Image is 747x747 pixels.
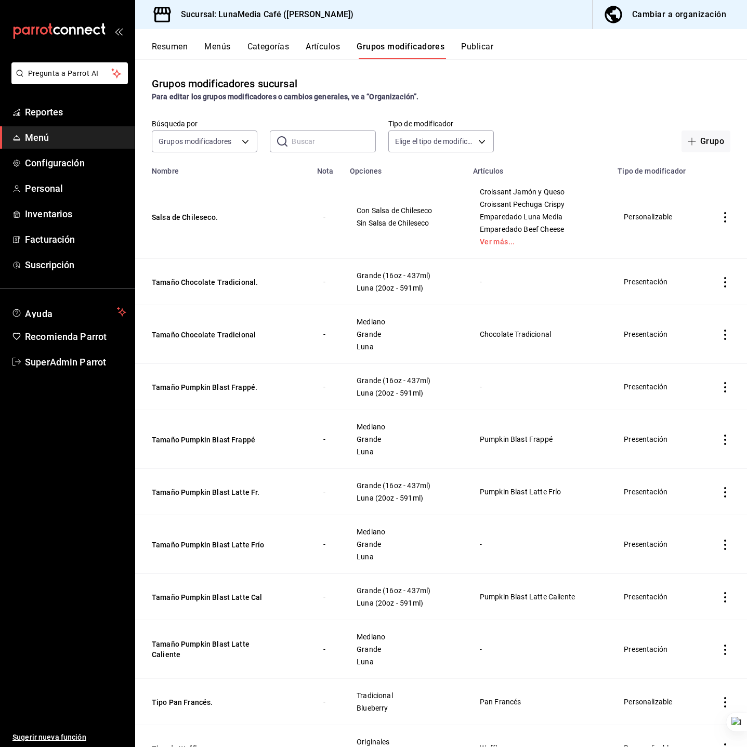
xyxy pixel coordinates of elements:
span: Grande [357,436,454,443]
button: actions [720,592,730,602]
span: Reportes [25,105,126,119]
th: Opciones [344,161,467,175]
button: actions [720,382,730,392]
button: Tamaño Pumpkin Blast Frappé. [152,382,277,392]
span: Luna (20oz - 591ml) [357,389,454,397]
span: Recomienda Parrot [25,330,126,344]
input: Buscar [292,131,375,152]
span: Grande [357,331,454,338]
span: Croissant Jamón y Queso [480,188,598,195]
span: Grande [357,541,454,548]
span: Luna (20oz - 591ml) [357,494,454,502]
label: Búsqueda por [152,120,257,127]
button: actions [720,697,730,707]
button: actions [720,277,730,287]
span: Sugerir nueva función [12,732,126,743]
strong: Para editar los grupos modificadores o cambios generales, ve a “Organización”. [152,93,418,101]
td: - [311,410,344,469]
td: Personalizable [611,679,703,725]
button: Tamaño Pumpkin Blast Frappé [152,435,277,445]
span: Originales [357,738,454,745]
span: Emparedado Beef Cheese [480,226,598,233]
button: Tamaño Pumpkin Blast Latte Cal [152,592,277,602]
button: Artículos [306,42,340,59]
span: Blueberry [357,704,454,712]
td: - [311,175,344,259]
button: Tamaño Pumpkin Blast Latte Fr. [152,487,277,497]
span: Pan Francés [480,698,598,705]
td: - [311,574,344,620]
th: Nombre [135,161,311,175]
button: Tamaño Chocolate Tradicional. [152,277,277,287]
th: Tipo de modificador [611,161,703,175]
label: Tipo de modificador [388,120,494,127]
a: Pregunta a Parrot AI [7,75,128,86]
button: Pregunta a Parrot AI [11,62,128,84]
td: - [311,679,344,725]
span: Grande (16oz - 437ml) [357,377,454,384]
th: Artículos [467,161,611,175]
span: Mediano [357,633,454,640]
span: Luna [357,448,454,455]
span: Pumpkin Blast Latte Caliente [480,593,598,600]
span: Luna (20oz - 591ml) [357,599,454,607]
div: navigation tabs [152,42,747,59]
button: actions [720,330,730,340]
button: Publicar [461,42,493,59]
span: Mediano [357,423,454,430]
div: - [479,276,599,287]
button: Tamaño Pumpkin Blast Latte Frío [152,540,277,550]
span: Configuración [25,156,126,170]
span: SuperAdmin Parrot [25,355,126,369]
button: actions [720,540,730,550]
span: Grande (16oz - 437ml) [357,587,454,594]
span: Tradicional [357,692,454,699]
div: - [479,539,599,550]
td: - [311,469,344,515]
span: Grande [357,646,454,653]
span: Luna [357,553,454,560]
td: Presentación [611,469,703,515]
span: Luna [357,343,454,350]
span: Grupos modificadores [159,136,232,147]
button: actions [720,212,730,222]
span: Facturación [25,232,126,246]
span: Croissant Pechuga Crispy [480,201,598,208]
span: Suscripción [25,258,126,272]
span: Grande (16oz - 437ml) [357,272,454,279]
span: Grande (16oz - 437ml) [357,482,454,489]
span: Luna [357,658,454,665]
span: Menú [25,130,126,145]
button: Tamaño Chocolate Tradicional [152,330,277,340]
td: - [311,305,344,364]
span: Sin Salsa de Chileseco [357,219,454,227]
div: - [479,644,599,655]
button: actions [720,645,730,655]
span: Chocolate Tradicional [480,331,598,338]
button: Salsa de Chileseco. [152,212,277,222]
button: Tamaño Pumpkin Blast Latte Caliente [152,639,277,660]
div: Cambiar a organización [632,7,726,22]
div: - [479,381,599,392]
span: Mediano [357,318,454,325]
td: Presentación [611,515,703,574]
span: Luna (20oz - 591ml) [357,284,454,292]
button: actions [720,487,730,497]
span: Emparedado Luna Media [480,213,598,220]
button: Menús [204,42,230,59]
td: Presentación [611,410,703,469]
span: Elige el tipo de modificador [395,136,475,147]
span: Ayuda [25,306,113,318]
td: - [311,620,344,679]
button: Grupos modificadores [357,42,444,59]
button: Tipo Pan Francés. [152,697,277,707]
button: Resumen [152,42,188,59]
button: actions [720,435,730,445]
td: Presentación [611,259,703,305]
span: Con Salsa de Chileseco [357,207,454,214]
td: Presentación [611,364,703,410]
button: open_drawer_menu [114,27,123,35]
td: - [311,364,344,410]
td: Presentación [611,620,703,679]
div: Grupos modificadores sucursal [152,76,297,91]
